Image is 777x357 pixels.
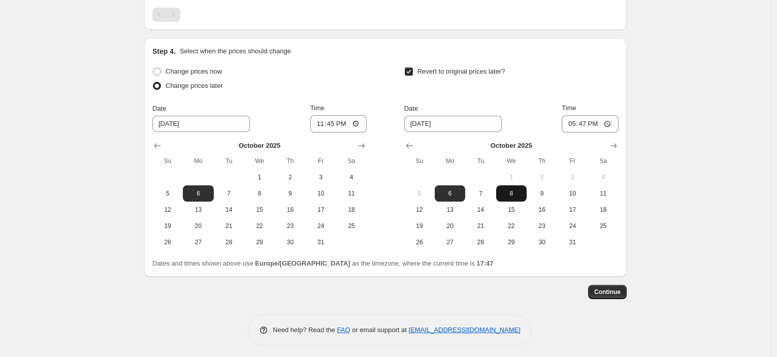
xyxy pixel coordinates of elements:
[408,189,431,198] span: 5
[435,153,465,169] th: Monday
[606,139,621,153] button: Show next month, November 2025
[561,206,584,214] span: 17
[180,46,291,56] p: Select when the prices should change
[152,259,494,267] span: Dates and times shown above use as the timezone, where the current time is
[244,234,275,250] button: Wednesday October 29 2025
[166,68,222,75] span: Change prices now
[435,234,465,250] button: Monday October 27 2025
[183,218,213,234] button: Monday October 20 2025
[350,326,409,334] span: or email support at
[340,157,363,165] span: Sa
[531,157,553,165] span: Th
[592,189,614,198] span: 11
[531,222,553,230] span: 23
[306,202,336,218] button: Friday October 17 2025
[244,169,275,185] button: Wednesday October 1 2025
[496,202,527,218] button: Wednesday October 15 2025
[592,173,614,181] span: 4
[592,206,614,214] span: 18
[557,234,588,250] button: Friday October 31 2025
[310,222,332,230] span: 24
[404,185,435,202] button: Sunday October 5 2025
[592,157,614,165] span: Sa
[214,153,244,169] th: Tuesday
[340,173,363,181] span: 4
[248,173,271,181] span: 1
[404,202,435,218] button: Sunday October 12 2025
[218,222,240,230] span: 21
[337,326,350,334] a: FAQ
[557,153,588,169] th: Friday
[152,153,183,169] th: Sunday
[275,185,305,202] button: Thursday October 9 2025
[404,116,502,132] input: 9/29/2025
[306,153,336,169] th: Friday
[244,218,275,234] button: Wednesday October 22 2025
[152,218,183,234] button: Sunday October 19 2025
[248,206,271,214] span: 15
[275,153,305,169] th: Thursday
[310,238,332,246] span: 31
[214,202,244,218] button: Tuesday October 14 2025
[306,234,336,250] button: Friday October 31 2025
[275,218,305,234] button: Thursday October 23 2025
[218,157,240,165] span: Tu
[166,82,223,89] span: Change prices later
[150,139,165,153] button: Show previous month, September 2025
[306,185,336,202] button: Friday October 10 2025
[404,153,435,169] th: Sunday
[500,206,523,214] span: 15
[156,206,179,214] span: 12
[527,185,557,202] button: Thursday October 9 2025
[279,173,301,181] span: 2
[248,222,271,230] span: 22
[279,238,301,246] span: 30
[152,234,183,250] button: Sunday October 26 2025
[469,189,492,198] span: 7
[279,222,301,230] span: 23
[527,234,557,250] button: Thursday October 30 2025
[561,222,584,230] span: 24
[156,157,179,165] span: Su
[340,206,363,214] span: 18
[469,157,492,165] span: Tu
[562,104,576,112] span: Time
[218,189,240,198] span: 7
[465,153,496,169] th: Tuesday
[496,234,527,250] button: Wednesday October 29 2025
[275,169,305,185] button: Thursday October 2 2025
[279,157,301,165] span: Th
[439,238,461,246] span: 27
[561,173,584,181] span: 3
[310,206,332,214] span: 17
[435,185,465,202] button: Monday October 6 2025
[214,185,244,202] button: Tuesday October 7 2025
[465,234,496,250] button: Tuesday October 28 2025
[156,222,179,230] span: 19
[306,169,336,185] button: Friday October 3 2025
[469,238,492,246] span: 28
[187,157,209,165] span: Mo
[310,173,332,181] span: 3
[408,157,431,165] span: Su
[531,189,553,198] span: 9
[469,222,492,230] span: 21
[187,206,209,214] span: 13
[409,326,521,334] a: [EMAIL_ADDRESS][DOMAIN_NAME]
[417,68,505,75] span: Revert to original prices later?
[496,218,527,234] button: Wednesday October 22 2025
[152,105,166,112] span: Date
[404,234,435,250] button: Sunday October 26 2025
[500,173,523,181] span: 1
[557,218,588,234] button: Friday October 24 2025
[588,285,627,299] button: Continue
[152,185,183,202] button: Sunday October 5 2025
[336,202,367,218] button: Saturday October 18 2025
[340,189,363,198] span: 11
[273,326,337,334] span: Need help? Read the
[310,104,325,112] span: Time
[594,288,621,296] span: Continue
[531,206,553,214] span: 16
[439,222,461,230] span: 20
[531,238,553,246] span: 30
